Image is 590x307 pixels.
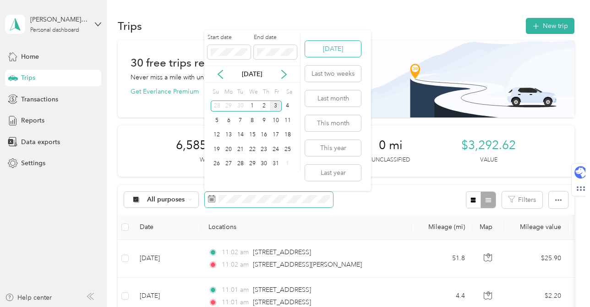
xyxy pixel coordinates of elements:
[132,215,201,240] th: Date
[253,248,311,256] span: [STREET_ADDRESS]
[305,90,361,106] button: Last month
[379,138,403,153] span: 0 mi
[253,261,362,268] span: [STREET_ADDRESS][PERSON_NAME]
[246,129,258,141] div: 15
[235,115,246,126] div: 7
[211,115,223,126] div: 5
[282,144,294,155] div: 25
[258,144,270,155] div: 23
[526,18,574,34] button: New trip
[201,215,412,240] th: Locations
[131,87,199,96] button: Get Everlance Premium
[235,100,246,112] div: 30
[539,256,590,307] iframe: Everlance-gr Chat Button Frame
[258,129,270,141] div: 16
[270,158,282,170] div: 31
[132,240,201,278] td: [DATE]
[305,165,361,181] button: Last year
[285,86,294,99] div: Sa
[236,86,245,99] div: Tu
[246,100,258,112] div: 1
[21,137,60,147] span: Data exports
[305,115,361,131] button: This month
[176,138,240,153] span: 6,585.24 mi
[270,100,282,112] div: 3
[30,15,87,24] div: [PERSON_NAME][EMAIL_ADDRESS][DOMAIN_NAME]
[222,260,249,270] span: 11:02 am
[211,100,223,112] div: 28
[480,156,497,164] p: Value
[461,138,516,153] span: $3,292.62
[233,69,271,79] p: [DATE]
[131,58,305,67] h1: 30 free trips remaining this month.
[268,40,574,117] img: Banner
[223,144,235,155] div: 20
[282,115,294,126] div: 11
[502,191,542,208] button: Filters
[211,158,223,170] div: 26
[270,129,282,141] div: 17
[223,129,235,141] div: 13
[246,144,258,155] div: 22
[21,95,58,104] span: Transactions
[211,129,223,141] div: 12
[254,33,297,42] label: End date
[5,293,52,302] button: Help center
[21,52,39,61] span: Home
[273,86,282,99] div: Fr
[223,86,233,99] div: Mo
[282,100,294,112] div: 4
[246,158,258,170] div: 29
[235,158,246,170] div: 28
[211,86,219,99] div: Su
[30,28,79,33] div: Personal dashboard
[504,215,568,240] th: Mileage value
[131,73,289,82] p: Never miss a mile with unlimited automatic trip tracking
[261,86,270,99] div: Th
[147,196,185,203] span: All purposes
[208,33,251,42] label: Start date
[21,73,35,83] span: Trips
[246,115,258,126] div: 8
[223,158,235,170] div: 27
[270,115,282,126] div: 10
[305,66,361,82] button: Last two weeks
[222,247,249,257] span: 11:02 am
[412,215,472,240] th: Mileage (mi)
[253,286,311,294] span: [STREET_ADDRESS]
[223,115,235,126] div: 6
[200,156,217,164] p: Work
[305,41,361,57] button: [DATE]
[235,129,246,141] div: 14
[270,144,282,155] div: 24
[305,140,361,156] button: This year
[222,285,249,295] span: 11:01 am
[211,144,223,155] div: 19
[258,115,270,126] div: 9
[253,298,311,306] span: [STREET_ADDRESS]
[412,240,472,278] td: 51.8
[504,240,568,278] td: $25.90
[235,144,246,155] div: 21
[472,215,504,240] th: Map
[21,158,45,168] span: Settings
[371,156,410,164] p: Unclassified
[118,21,142,31] h1: Trips
[223,100,235,112] div: 29
[258,100,270,112] div: 2
[21,116,44,125] span: Reports
[258,158,270,170] div: 30
[282,129,294,141] div: 18
[282,158,294,170] div: 1
[248,86,258,99] div: We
